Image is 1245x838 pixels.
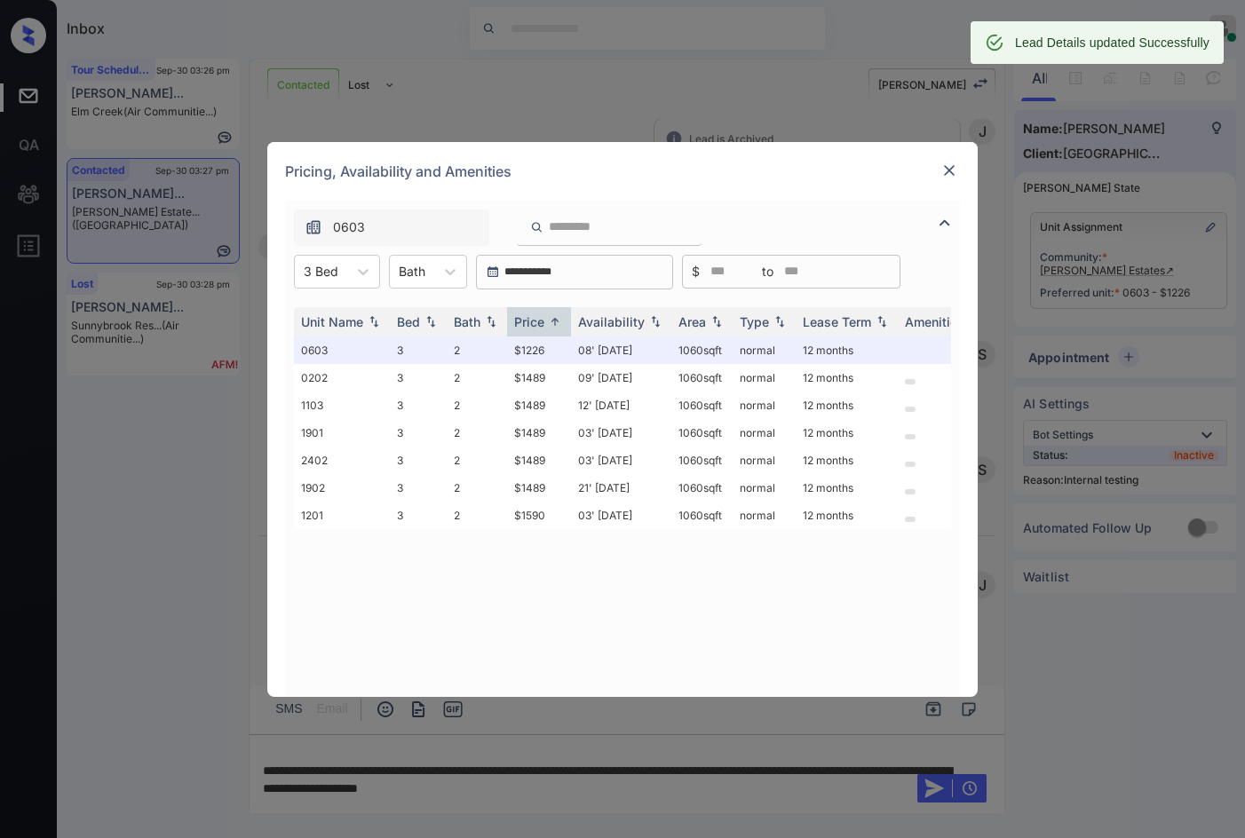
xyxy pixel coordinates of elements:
td: 1902 [294,474,390,502]
div: Area [678,314,706,329]
td: normal [733,336,796,364]
td: 1901 [294,419,390,447]
td: 12 months [796,447,898,474]
td: 3 [390,336,447,364]
div: Type [740,314,769,329]
td: 1060 sqft [671,447,733,474]
td: 1060 sqft [671,364,733,391]
td: 12 months [796,419,898,447]
td: 03' [DATE] [571,502,671,529]
img: icon-zuma [305,218,322,236]
div: Lead Details updated Successfully [1015,27,1209,59]
td: 12 months [796,474,898,502]
td: 3 [390,474,447,502]
td: 2 [447,364,507,391]
td: 3 [390,364,447,391]
td: 2 [447,447,507,474]
td: 12 months [796,336,898,364]
span: to [762,262,773,281]
img: sorting [873,315,891,328]
td: $1489 [507,391,571,419]
img: icon-zuma [934,212,956,233]
td: 21' [DATE] [571,474,671,502]
td: 08' [DATE] [571,336,671,364]
td: 03' [DATE] [571,419,671,447]
td: 2 [447,502,507,529]
td: 12' [DATE] [571,391,671,419]
img: sorting [646,315,664,328]
td: 0202 [294,364,390,391]
div: Bed [397,314,420,329]
img: icon-zuma [530,219,543,235]
td: 3 [390,391,447,419]
td: 3 [390,419,447,447]
td: 1060 sqft [671,502,733,529]
div: Amenities [905,314,964,329]
td: $1489 [507,474,571,502]
td: normal [733,447,796,474]
td: 2 [447,474,507,502]
td: 2 [447,336,507,364]
td: 1060 sqft [671,419,733,447]
div: Pricing, Availability and Amenities [267,142,978,201]
td: $1590 [507,502,571,529]
div: Bath [454,314,480,329]
td: 1103 [294,391,390,419]
td: normal [733,419,796,447]
img: sorting [422,315,440,328]
div: Price [514,314,544,329]
td: 12 months [796,502,898,529]
div: Lease Term [803,314,871,329]
td: 2402 [294,447,390,474]
img: sorting [365,315,383,328]
td: 09' [DATE] [571,364,671,391]
span: $ [692,262,700,281]
img: close [940,162,958,179]
td: $1226 [507,336,571,364]
td: 12 months [796,391,898,419]
td: 1060 sqft [671,391,733,419]
span: 0603 [333,217,365,237]
td: normal [733,391,796,419]
img: sorting [482,315,500,328]
td: 0603 [294,336,390,364]
td: 03' [DATE] [571,447,671,474]
td: $1489 [507,447,571,474]
td: 3 [390,502,447,529]
img: sorting [708,315,726,328]
td: normal [733,364,796,391]
td: 1201 [294,502,390,529]
td: 2 [447,419,507,447]
td: 1060 sqft [671,336,733,364]
td: 3 [390,447,447,474]
div: Unit Name [301,314,363,329]
img: sorting [771,315,789,328]
td: normal [733,474,796,502]
td: $1489 [507,364,571,391]
td: 2 [447,391,507,419]
img: sorting [546,315,564,328]
td: $1489 [507,419,571,447]
td: 1060 sqft [671,474,733,502]
td: normal [733,502,796,529]
td: 12 months [796,364,898,391]
div: Availability [578,314,645,329]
